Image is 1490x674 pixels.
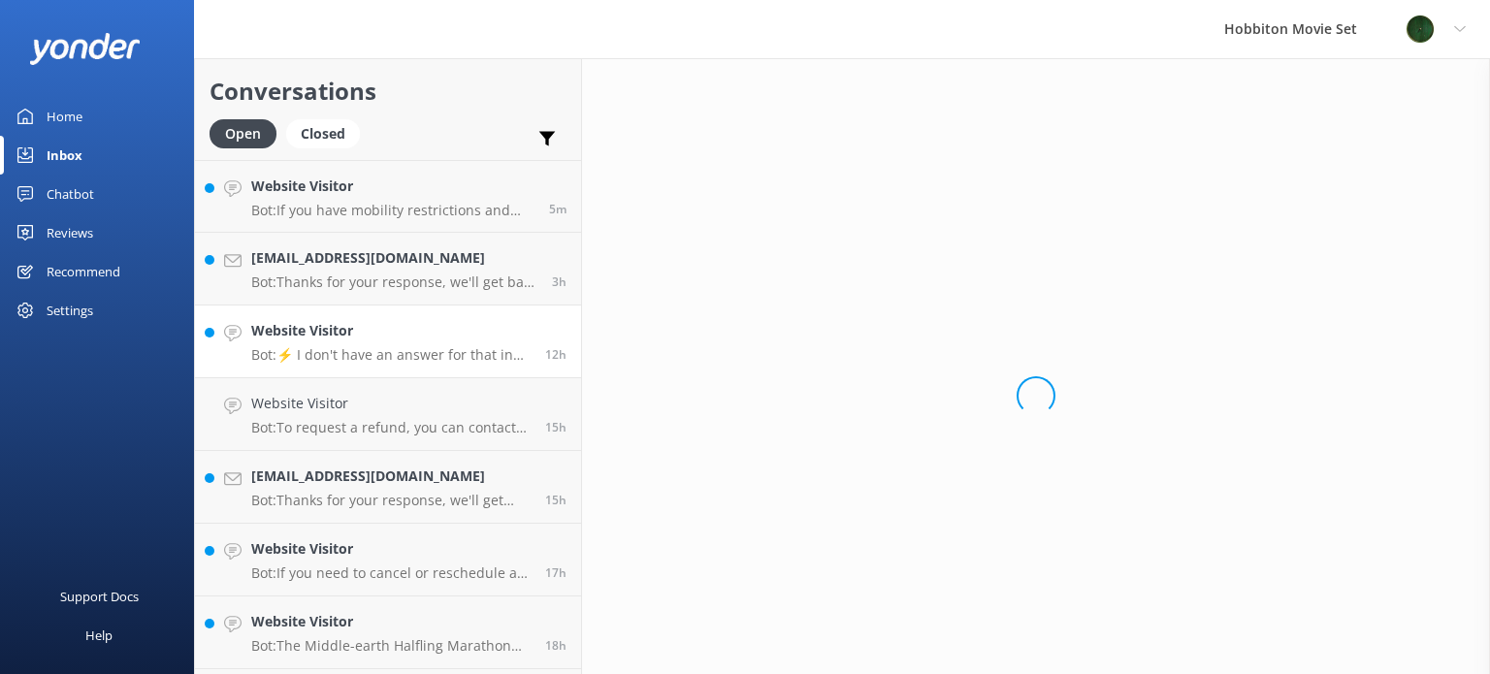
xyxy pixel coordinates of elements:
[251,492,531,509] p: Bot: Thanks for your response, we'll get back to you as soon as we can during opening hours.
[195,378,581,451] a: Website VisitorBot:To request a refund, you can contact the reservations team via phone at [PHONE...
[251,465,531,487] h4: [EMAIL_ADDRESS][DOMAIN_NAME]
[251,247,537,269] h4: [EMAIL_ADDRESS][DOMAIN_NAME]
[251,320,531,341] h4: Website Visitor
[210,119,276,148] div: Open
[251,538,531,560] h4: Website Visitor
[545,346,567,363] span: Aug 21 2025 11:21pm (UTC +12:00) Pacific/Auckland
[251,202,534,219] p: Bot: If you have mobility restrictions and require assistance, you can book a Mobility Restrictio...
[545,419,567,435] span: Aug 21 2025 09:05pm (UTC +12:00) Pacific/Auckland
[47,213,93,252] div: Reviews
[251,393,531,414] h4: Website Visitor
[195,451,581,524] a: [EMAIL_ADDRESS][DOMAIN_NAME]Bot:Thanks for your response, we'll get back to you as soon as we can...
[251,637,531,655] p: Bot: The Middle-earth Halfling Marathon takes participants through sites and scenes from the epic...
[286,119,360,148] div: Closed
[251,564,531,582] p: Bot: If you need to cancel or reschedule a booking, you should contact the reservations team via ...
[549,201,567,217] span: Aug 22 2025 12:08pm (UTC +12:00) Pacific/Auckland
[1406,15,1435,44] img: 34-1625720359.png
[85,616,113,655] div: Help
[195,160,581,233] a: Website VisitorBot:If you have mobility restrictions and require assistance, you can book a Mobil...
[251,419,531,436] p: Bot: To request a refund, you can contact the reservations team via phone at [PHONE_NUMBER] or by...
[47,252,120,291] div: Recommend
[195,524,581,596] a: Website VisitorBot:If you need to cancel or reschedule a booking, you should contact the reservat...
[251,273,537,291] p: Bot: Thanks for your response, we'll get back to you as soon as we can during opening hours.
[545,564,567,581] span: Aug 21 2025 07:11pm (UTC +12:00) Pacific/Auckland
[195,305,581,378] a: Website VisitorBot:⚡ I don't have an answer for that in my knowledge base. Please try and rephras...
[47,97,82,136] div: Home
[47,175,94,213] div: Chatbot
[552,273,567,290] span: Aug 22 2025 08:54am (UTC +12:00) Pacific/Auckland
[251,176,534,197] h4: Website Visitor
[29,33,141,65] img: yonder-white-logo.png
[210,122,286,144] a: Open
[60,577,139,616] div: Support Docs
[545,492,567,508] span: Aug 21 2025 08:26pm (UTC +12:00) Pacific/Auckland
[251,346,531,364] p: Bot: ⚡ I don't have an answer for that in my knowledge base. Please try and rephrase your questio...
[47,136,82,175] div: Inbox
[210,73,567,110] h2: Conversations
[47,291,93,330] div: Settings
[251,611,531,632] h4: Website Visitor
[195,596,581,669] a: Website VisitorBot:The Middle-earth Halfling Marathon takes participants through sites and scenes...
[195,233,581,305] a: [EMAIL_ADDRESS][DOMAIN_NAME]Bot:Thanks for your response, we'll get back to you as soon as we can...
[286,122,370,144] a: Closed
[545,637,567,654] span: Aug 21 2025 06:11pm (UTC +12:00) Pacific/Auckland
